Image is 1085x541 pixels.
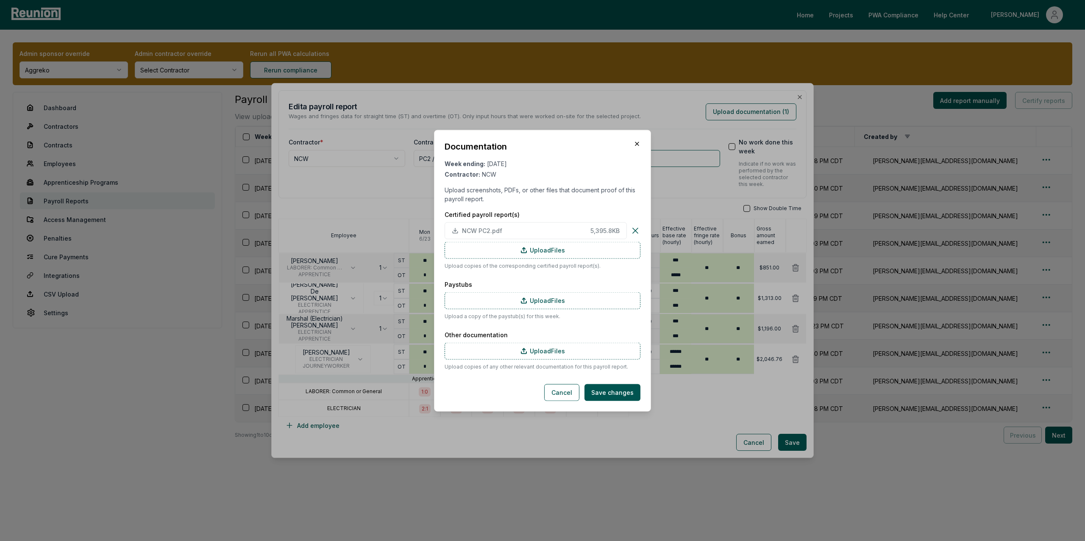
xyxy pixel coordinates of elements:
[445,330,640,339] label: Other documentation
[445,140,507,152] h2: Documentation
[462,226,587,235] span: NCW PC2.pdf
[445,241,640,258] label: Upload Files
[445,159,640,168] div: [DATE]
[445,222,627,239] button: NCW PC2.pdf 5,395.8KB
[445,280,640,289] label: Paystubs
[590,226,620,235] span: 5,395.8 KB
[445,292,640,309] label: Upload Files
[445,169,640,178] div: NCW
[445,312,640,320] p: Upload a copy of the paystub(s) for this week.
[544,384,579,401] button: Cancel
[445,363,640,370] p: Upload copies of any other relevant documentation for this payroll report.
[584,384,640,401] button: Save changes
[445,170,480,178] span: Contractor:
[445,185,640,203] p: Upload screenshots, PDFs, or other files that document proof of this payroll report.
[445,262,640,269] p: Upload copies of the corresponding certified payroll report(s).
[445,342,640,359] label: Upload Files
[445,160,485,167] span: Week ending:
[445,210,640,219] label: Certified payroll report(s)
